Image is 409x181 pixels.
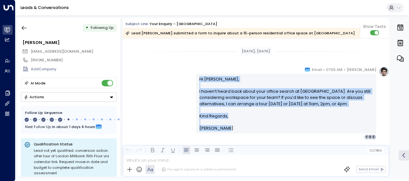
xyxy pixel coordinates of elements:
[363,24,386,30] span: Show Texts
[364,134,369,140] div: H
[91,25,114,30] span: Following Up
[240,47,272,55] div: [DATE], [DATE]
[31,66,116,72] div: AddCompany
[86,23,88,32] div: •
[52,123,95,130] span: In about 1 days 6 hours
[25,110,113,116] div: Follow Up Sequence
[31,49,93,54] span: [EMAIL_ADDRESS][DOMAIN_NAME]
[369,149,382,152] span: Cc Bcc
[379,66,389,77] img: profile-logo.png
[312,66,322,73] span: Email
[125,21,149,26] span: Subject Line:
[135,146,143,154] button: Redo
[199,113,228,119] span: Kind Regards,
[21,92,117,102] div: Button group with a nested menu
[199,76,373,113] p: Hi [PERSON_NAME], I haven’t heard back about your office search at [GEOGRAPHIC_DATA]. Are you sti...
[199,125,233,131] span: [PERSON_NAME]
[31,80,46,86] div: AI Mode
[21,5,69,10] a: Leads & Conversations
[23,39,116,46] div: [PERSON_NAME]
[344,66,345,73] span: •
[347,66,376,73] span: [PERSON_NAME]
[125,146,132,154] button: Undo
[31,57,116,63] div: [PHONE_NUMBER]
[161,167,236,172] div: The agent signature is added automatically
[150,21,217,27] div: Your enquiry - [GEOGRAPHIC_DATA]
[368,134,373,140] div: N
[31,49,93,54] span: estheralonge1@gmail.com
[21,92,117,102] button: Actions
[125,30,355,36] div: Lead [PERSON_NAME] submitted a form to inquire about a 15-person residential office space at [GEO...
[34,148,114,176] div: Lead not yet qualified; conversion action: offer tour of London Millbank 15th Floor via calendar ...
[375,149,376,152] span: |
[24,95,44,99] div: Actions
[367,148,384,153] button: Cc|Bcc
[34,142,114,147] p: Qualification Status
[326,66,342,73] span: 07:55 AM
[25,123,113,130] div: Next Follow Up:
[323,66,325,73] span: •
[371,134,376,140] div: E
